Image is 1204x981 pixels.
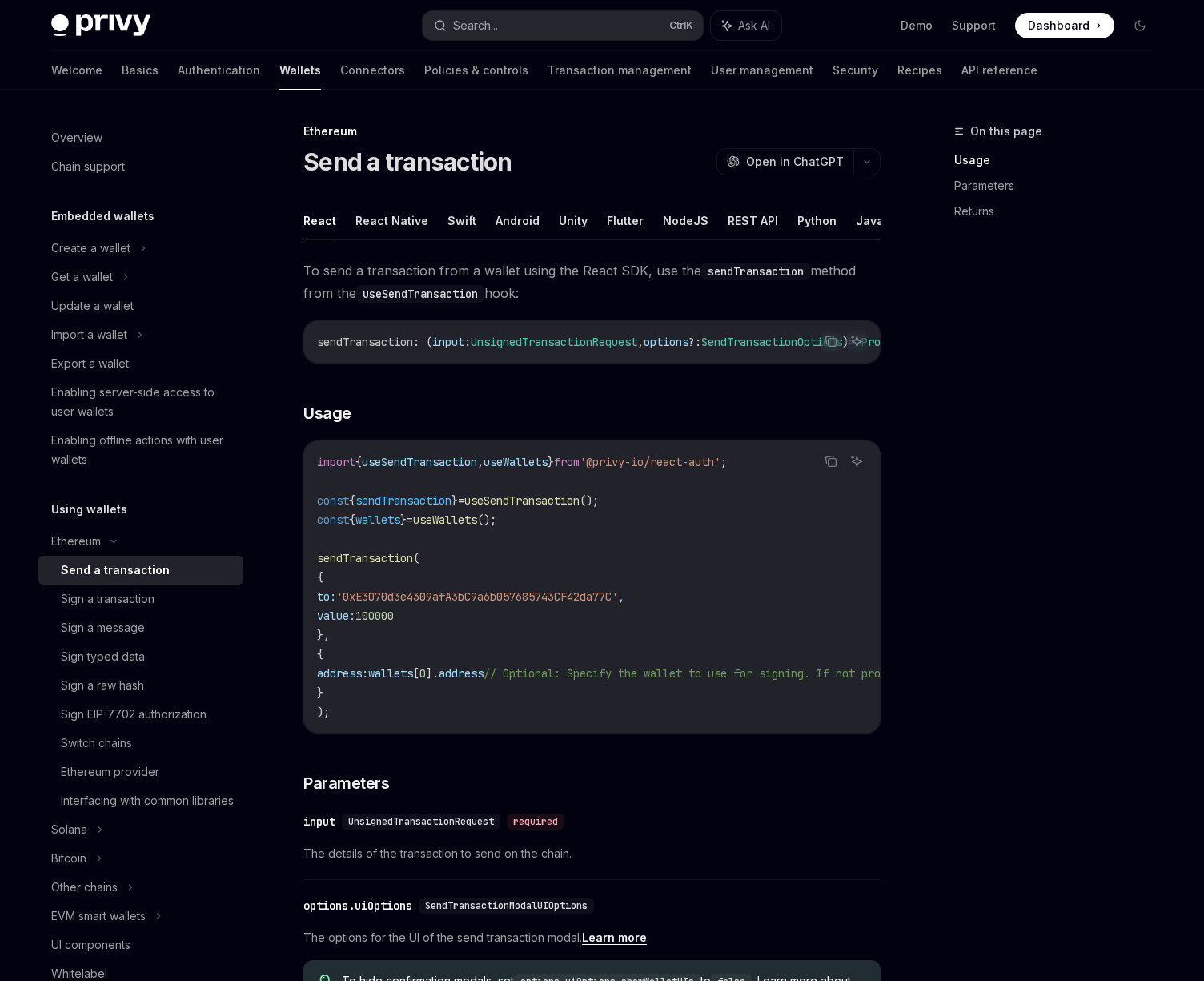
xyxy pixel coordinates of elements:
button: Swift [447,202,476,239]
div: Ethereum [51,532,101,551]
span: value: [317,609,355,623]
button: Toggle dark mode [1127,13,1153,38]
span: address: [317,666,368,681]
a: UI components [38,931,243,959]
div: Ethereum provider [61,762,159,782]
div: Enabling server-side access to user wallets [51,383,234,421]
a: Interfacing with common libraries [38,786,243,815]
span: const [317,513,349,527]
span: wallets [368,666,413,681]
a: Support [952,18,996,34]
a: Wallets [279,51,321,90]
span: sendTransaction [317,335,413,349]
a: Enabling server-side access to user wallets [38,378,243,426]
span: = [458,493,464,508]
a: API reference [961,51,1037,90]
span: '@privy-io/react-auth' [580,455,720,469]
div: Sign typed data [61,647,145,666]
button: Search...CtrlK [423,11,703,40]
a: Overview [38,123,243,152]
span: sendTransaction [317,551,413,565]
button: Ask AI [846,331,867,352]
span: options [644,335,688,349]
div: Ethereum [303,123,881,139]
div: Get a wallet [51,267,113,287]
div: Interfacing with common libraries [61,791,234,810]
div: Sign EIP-7702 authorization [61,705,207,724]
a: Sign a raw hash [38,671,243,700]
button: REST API [728,202,778,239]
code: sendTransaction [701,263,810,280]
span: ); [317,705,330,719]
div: EVM smart wallets [51,907,146,926]
div: Switch chains [61,734,132,753]
span: sendTransaction [355,493,451,508]
a: Enabling offline actions with user wallets [38,426,243,474]
div: Import a wallet [51,325,127,344]
a: Returns [954,199,1166,224]
span: { [317,570,323,585]
span: to: [317,589,336,604]
a: Usage [954,147,1166,173]
span: // Optional: Specify the wallet to use for signing. If not provided, the first wallet will be used. [484,666,1118,681]
a: Authentication [178,51,260,90]
span: 100000 [355,609,394,623]
span: useWallets [484,455,548,469]
span: The options for the UI of the send transaction modal. . [303,928,881,947]
span: input [432,335,464,349]
span: const [317,493,349,508]
span: UnsignedTransactionRequest [471,335,637,349]
div: Sign a raw hash [61,676,144,695]
span: useSendTransaction [464,493,580,508]
button: NodeJS [663,202,708,239]
button: React Native [355,202,428,239]
div: Overview [51,128,102,147]
span: UnsignedTransactionRequest [348,815,494,828]
code: useSendTransaction [356,285,484,303]
a: Update a wallet [38,291,243,320]
div: Enabling offline actions with user wallets [51,431,234,469]
a: Parameters [954,173,1166,199]
span: , [477,455,484,469]
a: Learn more [582,931,647,945]
div: Sign a transaction [61,589,155,609]
span: ( [413,551,419,565]
div: options.uiOptions [303,898,412,914]
div: UI components [51,935,130,955]
a: Sign a message [38,613,243,642]
span: : ( [413,335,432,349]
a: Welcome [51,51,102,90]
span: Dashboard [1028,18,1090,34]
a: Ethereum provider [38,758,243,786]
div: Search... [453,16,498,35]
a: Sign a transaction [38,585,243,613]
span: ; [720,455,727,469]
span: To send a transaction from a wallet using the React SDK, use the method from the hook: [303,259,881,304]
span: ?: [688,335,701,349]
div: Sign a message [61,618,145,637]
div: required [507,814,564,830]
a: Basics [122,51,159,90]
div: Chain support [51,157,125,176]
a: Chain support [38,152,243,181]
h5: Embedded wallets [51,207,155,226]
span: import [317,455,355,469]
button: Android [496,202,540,239]
div: Send a transaction [61,561,170,580]
span: } [317,685,323,700]
span: { [317,647,323,661]
div: Other chains [51,878,118,897]
button: Flutter [607,202,644,239]
span: (); [580,493,599,508]
span: useSendTransaction [362,455,477,469]
span: address [439,666,484,681]
div: Export a wallet [51,354,129,373]
div: Bitcoin [51,849,86,868]
h5: Using wallets [51,500,127,519]
button: Java [856,202,884,239]
span: On this page [970,122,1042,141]
span: , [618,589,624,604]
span: ]. [426,666,439,681]
span: 0 [419,666,426,681]
div: input [303,814,335,830]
